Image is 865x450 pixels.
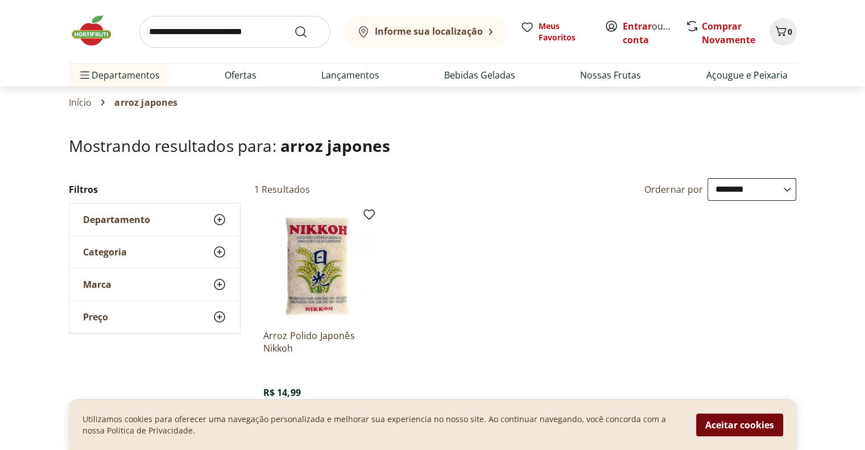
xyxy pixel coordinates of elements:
[69,204,240,236] button: Departamento
[644,183,703,196] label: Ordernar por
[69,236,240,268] button: Categoria
[83,311,108,323] span: Preço
[263,386,301,399] span: R$ 14,99
[702,20,755,46] a: Comprar Novamente
[444,68,515,82] a: Bebidas Geladas
[280,135,390,156] span: arroz japones
[623,20,685,46] a: Criar conta
[769,18,797,46] button: Carrinho
[83,214,150,225] span: Departamento
[375,25,483,38] b: Informe sua localização
[520,20,591,43] a: Meus Favoritos
[82,414,682,436] p: Utilizamos cookies para oferecer uma navegação personalizada e melhorar sua experiencia no nosso ...
[321,68,379,82] a: Lançamentos
[788,26,792,37] span: 0
[78,61,92,89] button: Menu
[69,178,241,201] h2: Filtros
[69,14,126,48] img: Hortifruti
[696,414,783,436] button: Aceitar cookies
[539,20,591,43] span: Meus Favoritos
[294,25,321,39] button: Submit Search
[83,246,127,258] span: Categoria
[78,61,160,89] span: Departamentos
[706,68,787,82] a: Açougue e Peixaria
[139,16,330,48] input: search
[254,183,311,196] h2: 1 Resultados
[69,269,240,300] button: Marca
[263,212,371,320] img: Arroz Polido Japonês Nikkoh
[580,68,641,82] a: Nossas Frutas
[83,279,111,290] span: Marca
[344,16,507,48] button: Informe sua localização
[623,19,673,47] span: ou
[225,68,256,82] a: Ofertas
[263,329,371,354] a: Arroz Polido Japonês Nikkoh
[69,137,797,155] h1: Mostrando resultados para:
[623,20,652,32] a: Entrar
[114,97,177,108] span: arroz japones
[69,97,92,108] a: Início
[69,301,240,333] button: Preço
